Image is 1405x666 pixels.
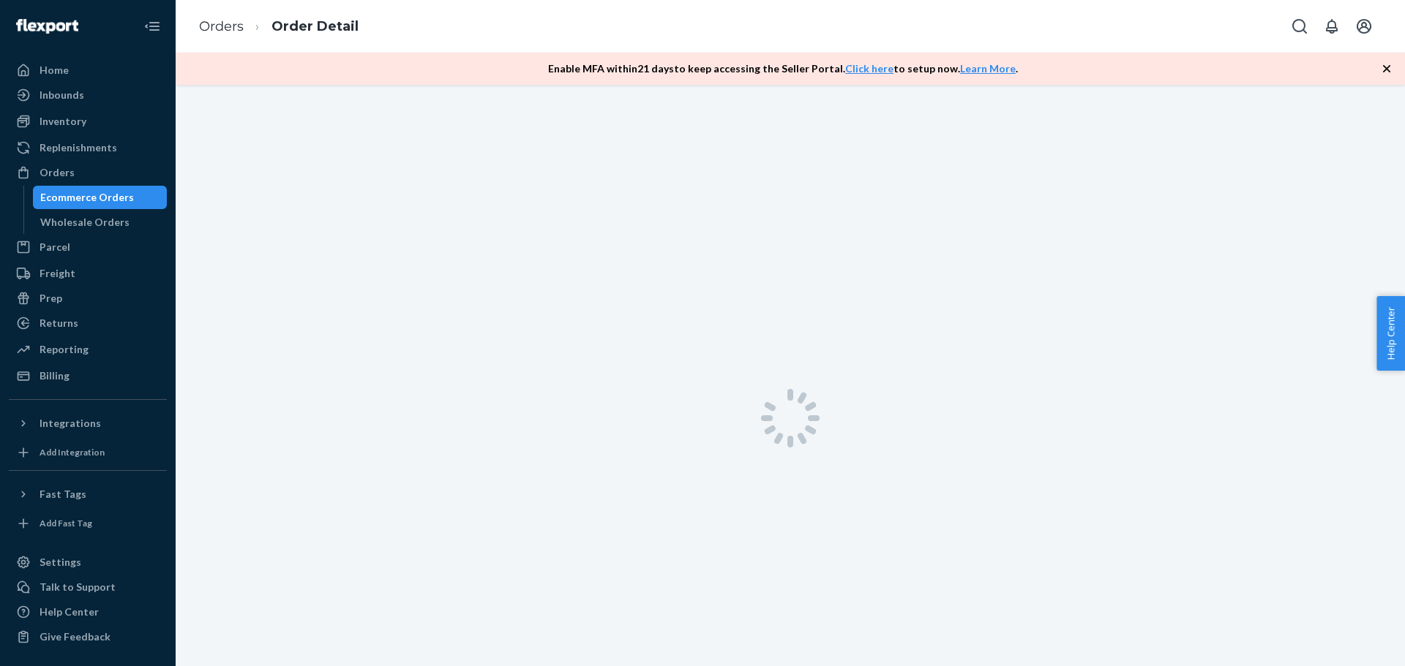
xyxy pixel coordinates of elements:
button: Fast Tags [9,483,167,506]
a: Home [9,58,167,82]
a: Click here [845,62,893,75]
button: Close Navigation [138,12,167,41]
p: Enable MFA within 21 days to keep accessing the Seller Portal. to setup now. . [548,61,1018,76]
div: Give Feedback [40,629,110,644]
a: Order Detail [271,18,359,34]
a: Add Fast Tag [9,512,167,535]
a: Returns [9,311,167,335]
button: Open account menu [1349,12,1379,41]
a: Reporting [9,338,167,361]
button: Give Feedback [9,625,167,648]
a: Orders [9,161,167,184]
button: Talk to Support [9,575,167,599]
div: Parcel [40,240,70,254]
a: Orders [199,18,244,34]
div: Inbounds [40,88,84,102]
div: Reporting [40,342,89,357]
div: Billing [40,368,70,383]
div: Returns [40,316,78,330]
div: Add Fast Tag [40,517,92,529]
div: Prep [40,291,62,306]
a: Help Center [9,600,167,624]
a: Settings [9,550,167,574]
img: Flexport logo [16,19,78,34]
button: Open Search Box [1285,12,1314,41]
button: Integrations [9,412,167,435]
div: Help Center [40,605,99,619]
div: Replenishments [40,140,117,155]
a: Learn More [960,62,1016,75]
a: Prep [9,287,167,310]
a: Inbounds [9,83,167,107]
button: Open notifications [1317,12,1346,41]
div: Fast Tags [40,487,86,502]
a: Replenishments [9,136,167,159]
a: Parcel [9,235,167,259]
a: Billing [9,364,167,387]
div: Talk to Support [40,580,116,594]
a: Wholesale Orders [33,211,168,234]
div: Freight [40,266,75,281]
button: Help Center [1376,296,1405,371]
div: Wholesale Orders [40,215,130,230]
div: Orders [40,165,75,180]
div: Home [40,63,69,77]
div: Ecommerce Orders [40,190,134,205]
div: Inventory [40,114,86,129]
a: Freight [9,262,167,285]
div: Add Integration [40,446,105,458]
a: Inventory [9,110,167,133]
div: Integrations [40,416,101,431]
div: Settings [40,555,81,569]
a: Add Integration [9,441,167,464]
ol: breadcrumbs [187,5,370,48]
a: Ecommerce Orders [33,186,168,209]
